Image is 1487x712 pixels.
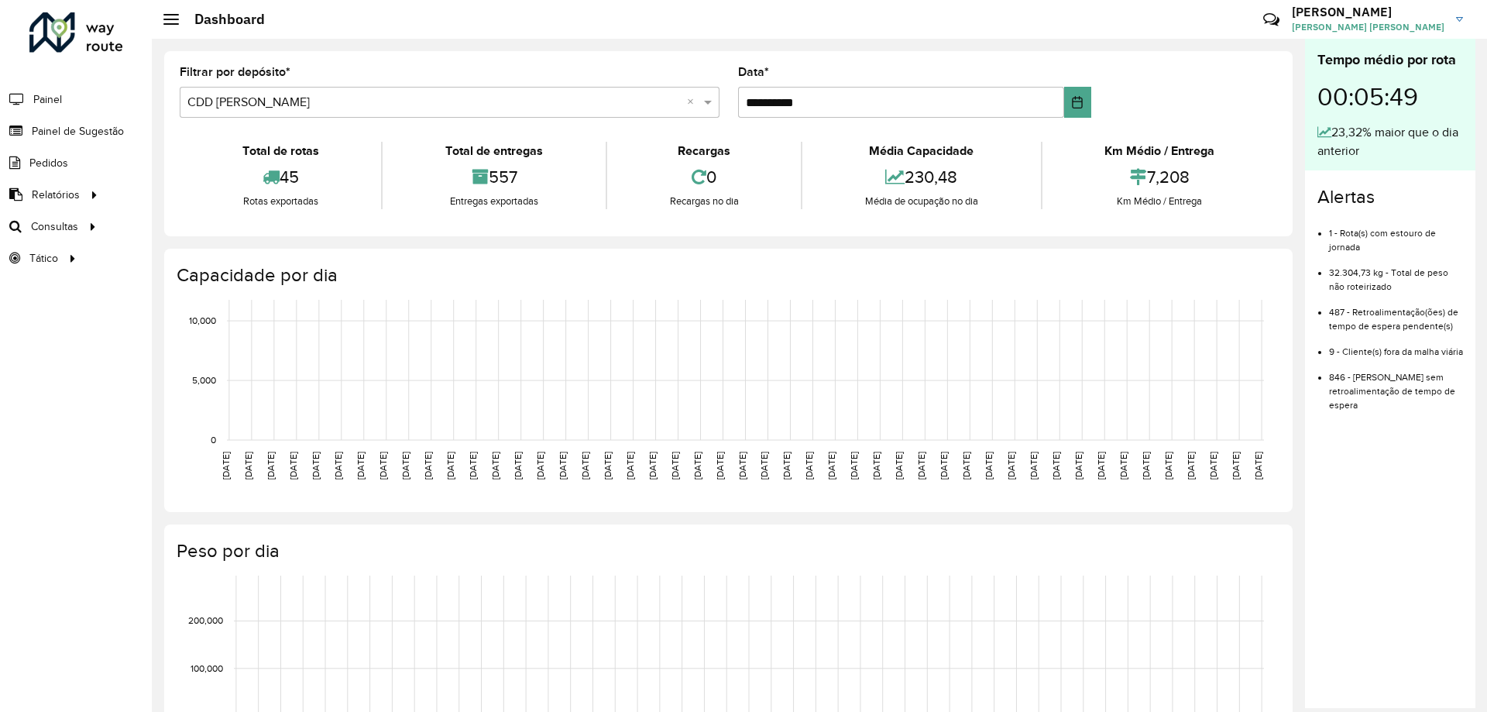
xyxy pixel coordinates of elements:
div: 557 [386,160,601,194]
div: 45 [184,160,377,194]
text: [DATE] [715,452,725,480]
text: [DATE] [1051,452,1061,480]
span: Tático [29,250,58,267]
text: [DATE] [1006,452,1016,480]
text: [DATE] [490,452,500,480]
text: [DATE] [692,452,702,480]
div: Rotas exportadas [184,194,377,209]
li: 846 - [PERSON_NAME] sem retroalimentação de tempo de espera [1329,359,1463,412]
text: [DATE] [759,452,769,480]
text: [DATE] [894,452,904,480]
text: 0 [211,435,216,445]
li: 1 - Rota(s) com estouro de jornada [1329,215,1463,254]
div: 0 [611,160,797,194]
text: [DATE] [221,452,231,480]
text: [DATE] [647,452,658,480]
div: Recargas [611,142,797,160]
text: [DATE] [535,452,545,480]
div: Total de rotas [184,142,377,160]
text: [DATE] [603,452,613,480]
a: Contato Rápido [1255,3,1288,36]
div: 00:05:49 [1317,71,1463,123]
div: Km Médio / Entrega [1046,142,1273,160]
text: [DATE] [1029,452,1039,480]
text: [DATE] [355,452,366,480]
text: [DATE] [311,452,321,480]
text: [DATE] [670,452,680,480]
div: 23,32% maior que o dia anterior [1317,123,1463,160]
text: [DATE] [826,452,836,480]
text: [DATE] [871,452,881,480]
text: 10,000 [189,315,216,325]
text: [DATE] [781,452,792,480]
span: Consultas [31,218,78,235]
text: [DATE] [423,452,433,480]
div: Média Capacidade [806,142,1036,160]
span: Pedidos [29,155,68,171]
h4: Alertas [1317,186,1463,208]
text: [DATE] [1141,452,1151,480]
span: Relatórios [32,187,80,203]
div: Km Médio / Entrega [1046,194,1273,209]
text: [DATE] [243,452,253,480]
div: 7,208 [1046,160,1273,194]
button: Choose Date [1064,87,1091,118]
span: Painel [33,91,62,108]
text: [DATE] [333,452,343,480]
text: [DATE] [916,452,926,480]
div: Entregas exportadas [386,194,601,209]
text: [DATE] [558,452,568,480]
div: Recargas no dia [611,194,797,209]
text: 5,000 [192,375,216,385]
text: [DATE] [445,452,455,480]
label: Data [738,63,769,81]
text: [DATE] [1231,452,1241,480]
div: Total de entregas [386,142,601,160]
span: Clear all [687,93,700,112]
span: [PERSON_NAME] [PERSON_NAME] [1292,20,1444,34]
text: [DATE] [288,452,298,480]
span: Painel de Sugestão [32,123,124,139]
text: [DATE] [1163,452,1173,480]
text: [DATE] [1186,452,1196,480]
text: 200,000 [188,616,223,626]
label: Filtrar por depósito [180,63,290,81]
text: [DATE] [1253,452,1263,480]
h2: Dashboard [179,11,265,28]
text: [DATE] [625,452,635,480]
text: [DATE] [984,452,994,480]
text: [DATE] [1096,452,1106,480]
text: 100,000 [191,663,223,673]
li: 9 - Cliente(s) fora da malha viária [1329,333,1463,359]
h4: Peso por dia [177,540,1277,562]
text: [DATE] [939,452,949,480]
text: [DATE] [378,452,388,480]
h3: [PERSON_NAME] [1292,5,1444,19]
text: [DATE] [580,452,590,480]
text: [DATE] [961,452,971,480]
div: Média de ocupação no dia [806,194,1036,209]
text: [DATE] [804,452,814,480]
text: [DATE] [400,452,410,480]
text: [DATE] [1118,452,1128,480]
text: [DATE] [513,452,523,480]
li: 32.304,73 kg - Total de peso não roteirizado [1329,254,1463,294]
h4: Capacidade por dia [177,264,1277,287]
text: [DATE] [266,452,276,480]
text: [DATE] [737,452,747,480]
text: [DATE] [1073,452,1083,480]
text: [DATE] [849,452,859,480]
div: Tempo médio por rota [1317,50,1463,71]
div: 230,48 [806,160,1036,194]
text: [DATE] [468,452,478,480]
text: [DATE] [1208,452,1218,480]
li: 487 - Retroalimentação(ões) de tempo de espera pendente(s) [1329,294,1463,333]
